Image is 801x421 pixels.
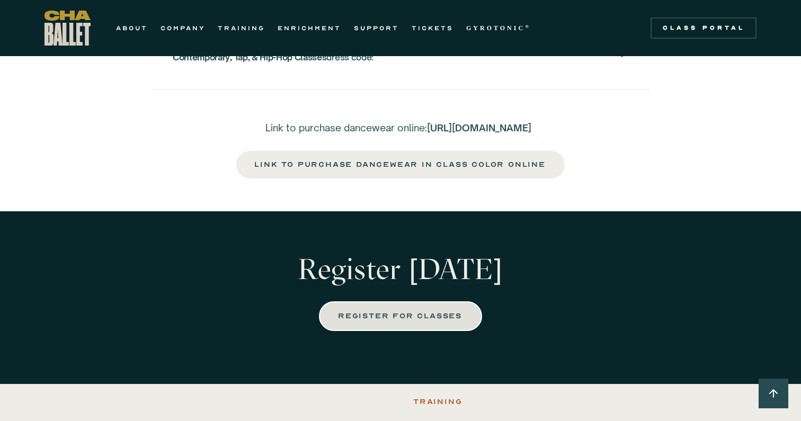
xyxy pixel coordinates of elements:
[173,52,326,62] strong: Contemporary, Tap, & Hip-Hop Classes
[657,24,750,32] div: Class Portal
[255,158,546,171] div: link to purchase dancewear in class color online
[235,150,566,180] a: link to purchase dancewear in class color online
[173,48,373,67] div: dress code:
[651,17,756,39] a: Class Portal
[525,24,531,29] sup: ®
[319,301,482,331] a: REGISTER FOR CLASSES
[339,310,462,323] div: REGISTER FOR CLASSES
[235,254,566,285] p: Register [DATE]
[218,22,265,34] a: TRAINING
[427,122,531,133] a: [URL][DOMAIN_NAME]
[466,22,531,34] a: GYROTONIC®
[161,22,205,34] a: COMPANY
[278,22,341,34] a: ENRICHMENT
[116,22,148,34] a: ABOUT
[354,22,399,34] a: SUPPORT
[44,11,91,46] a: home
[173,40,628,74] div: Contemporary, Tap, & Hip-Hop Classesdress code:
[466,24,525,32] strong: GYROTONIC
[412,22,453,34] a: TICKETS
[413,396,462,408] div: Training
[235,121,566,134] p: Link to purchase dancewear online:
